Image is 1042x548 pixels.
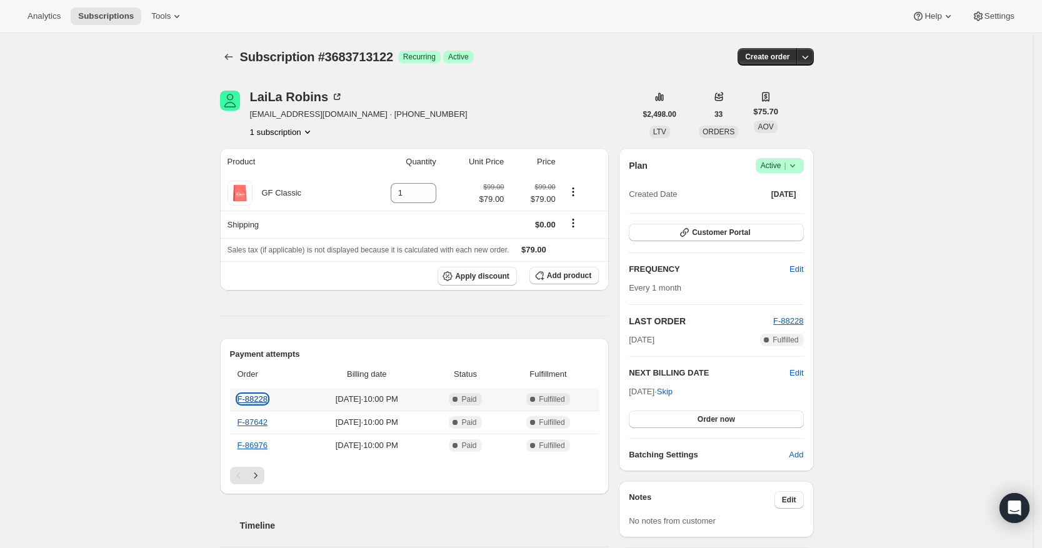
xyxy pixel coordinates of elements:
[151,11,171,21] span: Tools
[308,416,426,429] span: [DATE] · 10:00 PM
[220,48,238,66] button: Subscriptions
[629,387,673,396] span: [DATE] ·
[144,7,191,25] button: Tools
[789,367,803,379] button: Edit
[230,348,599,361] h2: Payment attempts
[904,7,961,25] button: Help
[745,52,789,62] span: Create order
[773,335,798,345] span: Fulfilled
[924,11,941,21] span: Help
[230,361,304,388] th: Order
[220,148,356,176] th: Product
[455,271,509,281] span: Apply discount
[483,183,504,191] small: $99.00
[761,159,799,172] span: Active
[649,382,680,402] button: Skip
[535,183,556,191] small: $99.00
[461,417,476,427] span: Paid
[563,216,583,230] button: Shipping actions
[629,159,648,172] h2: Plan
[228,246,509,254] span: Sales tax (if applicable) is not displayed because it is calculated with each new order.
[629,449,789,461] h6: Batching Settings
[220,91,240,111] span: LaiLa Robins
[629,491,774,509] h3: Notes
[230,467,599,484] nav: Pagination
[529,267,599,284] button: Add product
[438,267,517,286] button: Apply discount
[781,445,811,465] button: Add
[764,186,804,203] button: [DATE]
[789,263,803,276] span: Edit
[547,271,591,281] span: Add product
[784,161,786,171] span: |
[521,245,546,254] span: $79.00
[250,91,344,103] div: LaiLa Robins
[240,50,393,64] span: Subscription #3683713122
[356,148,440,176] th: Quantity
[789,449,803,461] span: Add
[539,394,564,404] span: Fulfilled
[782,495,796,505] span: Edit
[707,106,730,123] button: 33
[247,467,264,484] button: Next
[240,519,609,532] h2: Timeline
[758,122,773,131] span: AOV
[28,11,61,21] span: Analytics
[238,417,268,427] a: F-87642
[773,316,803,326] a: F-88228
[563,185,583,199] button: Product actions
[20,7,68,25] button: Analytics
[984,11,1014,21] span: Settings
[78,11,134,21] span: Subscriptions
[629,188,677,201] span: Created Date
[253,187,302,199] div: GF Classic
[535,220,556,229] span: $0.00
[308,439,426,452] span: [DATE] · 10:00 PM
[771,189,796,199] span: [DATE]
[403,52,436,62] span: Recurring
[714,109,723,119] span: 33
[433,368,498,381] span: Status
[479,193,504,206] span: $79.00
[511,193,555,206] span: $79.00
[773,315,803,327] button: F-88228
[461,441,476,451] span: Paid
[636,106,684,123] button: $2,498.00
[629,224,803,241] button: Customer Portal
[308,368,426,381] span: Billing date
[964,7,1022,25] button: Settings
[461,394,476,404] span: Paid
[657,386,673,398] span: Skip
[738,48,797,66] button: Create order
[643,109,676,119] span: $2,498.00
[308,393,426,406] span: [DATE] · 10:00 PM
[774,491,804,509] button: Edit
[753,106,778,118] span: $75.70
[539,441,564,451] span: Fulfilled
[539,417,564,427] span: Fulfilled
[629,516,716,526] span: No notes from customer
[692,227,750,237] span: Customer Portal
[448,52,469,62] span: Active
[440,148,508,176] th: Unit Price
[629,263,789,276] h2: FREQUENCY
[703,127,734,136] span: ORDERS
[629,334,654,346] span: [DATE]
[71,7,141,25] button: Subscriptions
[238,441,268,450] a: F-86976
[250,108,468,121] span: [EMAIL_ADDRESS][DOMAIN_NAME] · [PHONE_NUMBER]
[629,283,681,292] span: Every 1 month
[238,394,268,404] a: F-88228
[220,211,356,238] th: Shipping
[505,368,591,381] span: Fulfillment
[629,367,789,379] h2: NEXT BILLING DATE
[250,126,314,138] button: Product actions
[653,127,666,136] span: LTV
[629,411,803,428] button: Order now
[999,493,1029,523] div: Open Intercom Messenger
[629,315,773,327] h2: LAST ORDER
[508,148,559,176] th: Price
[782,259,811,279] button: Edit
